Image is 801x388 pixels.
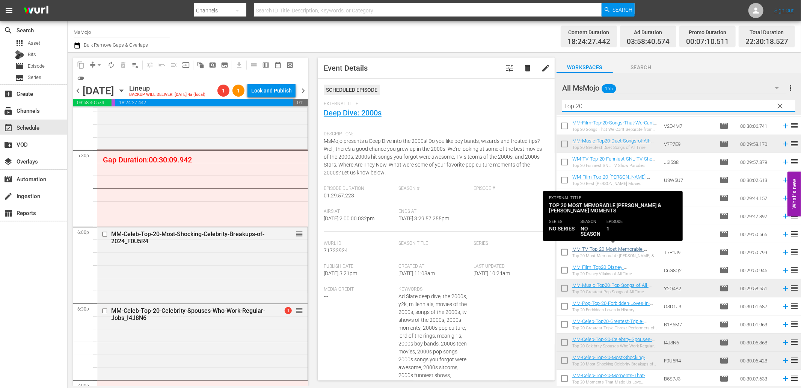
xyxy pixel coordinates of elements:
div: Ad Duration [627,27,670,38]
span: Refresh All Search Blocks [192,58,207,72]
td: J6I5S8 [661,153,717,171]
span: reorder [790,374,799,383]
span: reorder [790,338,799,347]
div: Lock and Publish [251,84,292,97]
span: Episode [720,176,729,185]
span: event_available [4,123,13,132]
span: Episode Duration [324,186,395,192]
span: layers [4,157,13,166]
span: delete [523,64,532,73]
span: preview_outlined [286,61,294,69]
span: Bulk Remove Gaps & Overlaps [83,42,148,48]
span: Episode [720,266,729,275]
span: Episode [720,158,729,167]
td: U3W5U7 [661,171,717,189]
td: I4J8N6 [661,333,717,352]
a: Sign Out [774,8,794,14]
svg: Add to Schedule [781,320,790,329]
span: date_range_outlined [274,61,282,69]
td: O3D1J3 [661,297,717,315]
span: 01:29:57.223 [324,192,354,199]
span: apps [15,39,24,48]
span: movie [15,62,24,71]
td: 00:29:57.879 [737,153,778,171]
svg: Add to Schedule [781,284,790,293]
td: 00:30:07.633 [737,370,778,388]
button: edit [537,59,555,77]
span: reorder [790,157,799,166]
span: Week Calendar View [260,59,272,71]
span: reorder [790,229,799,238]
div: Top 20 Forbidden Loves in History [572,308,658,312]
span: Asset [28,39,40,47]
a: MM-Film-Top20-Disney-Villains_C6G8Q2 [572,264,627,276]
td: F0U5R4 [661,352,717,370]
button: reorder [296,306,303,314]
span: 24 hours Lineup View is OFF [75,72,87,84]
span: subtitles_outlined [221,61,228,69]
span: Workspaces [557,63,613,72]
span: Revert to Primary Episode [156,59,168,71]
span: Episode [720,374,729,383]
svg: Add to Schedule [781,302,790,311]
div: Top 20 Songs That We Can't Separate from Movie Scenes [572,127,658,132]
span: Keywords [399,286,470,293]
span: reorder [790,283,799,293]
span: Create Search Block [207,59,219,71]
span: Season Title [399,241,470,247]
span: Copy Lineup [75,59,87,71]
span: Event Details [324,64,368,73]
td: V7P7E9 [661,135,717,153]
span: Season # [399,186,470,192]
svg: Add to Schedule [781,122,790,130]
span: Ad Slate deep dive, the 2000s, y2k, millennials, movies of the 2000s, songs of the 2000s, tv show... [399,293,468,386]
span: reorder [296,230,303,238]
td: 00:29:58.170 [737,135,778,153]
span: Wurl Id [324,241,395,247]
svg: Add to Schedule [781,230,790,238]
div: Top 20 Disney Songs That Will Always Make You Smile [572,199,658,204]
div: Top 20 Disney Villains of All Time [572,235,658,240]
span: chevron_right [299,86,308,95]
span: Episode [720,284,729,293]
span: Create Series Block [219,59,231,71]
span: [DATE] 10:24am [474,270,510,276]
a: MM-Music-Top20-Pop-Songs-of-All-Time_Y2Q4A2 [572,282,652,294]
span: Bits [28,51,36,58]
a: Deep Dive: 2000s [324,108,382,117]
span: 01:29:41.473 [293,99,308,106]
span: 1 [285,307,292,314]
span: Episode [720,194,729,203]
a: MM-Film-Top-20-Disney-Songs-That-Will-Always-Make-You-Smile_W3O6V1 [572,192,655,203]
span: clear [776,102,785,111]
td: 00:30:05.368 [737,333,778,352]
span: Description: [324,131,545,137]
td: 00:29:47.897 [737,207,778,225]
span: [DATE] 3:29:57.255pm [399,215,450,221]
td: V2D4M7 [661,117,717,135]
span: compress [89,61,97,69]
a: MM-Film-Top-20-Songs-That-We-Cant-Separate-from-Movie-Scenes_V2D4M7 [572,120,657,131]
div: Scheduled Episode [324,85,380,95]
div: Top 20 Best [PERSON_NAME] Movies [572,181,658,186]
span: Episode [720,230,729,239]
span: reorder [790,356,799,365]
span: 00:07:10.511 [112,99,115,106]
span: Day Calendar View [245,58,260,72]
span: 1 [232,88,244,94]
div: BACKUP WILL DELIVER: [DATE] 4a (local) [129,92,205,97]
div: MM-Celeb-Top-20-Celebrity-Spouses-Who-Work-Regular-Jobs_I4J8N6 [111,307,269,321]
span: reorder [790,139,799,148]
span: 18:24:27.442 [115,99,293,106]
span: Episode [720,248,729,257]
td: C6G8Q2 [661,225,717,243]
span: autorenew_outlined [107,61,115,69]
span: input [182,61,190,69]
span: Series [28,74,41,81]
td: I0C0F0 [661,207,717,225]
span: Episode [720,320,729,329]
button: Search [602,3,635,17]
span: Episode [720,212,729,221]
span: MsMojo presents a Deep Dive into the 2000s! Do you like boy bands, wizards and frosted tips? Well... [324,138,542,176]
